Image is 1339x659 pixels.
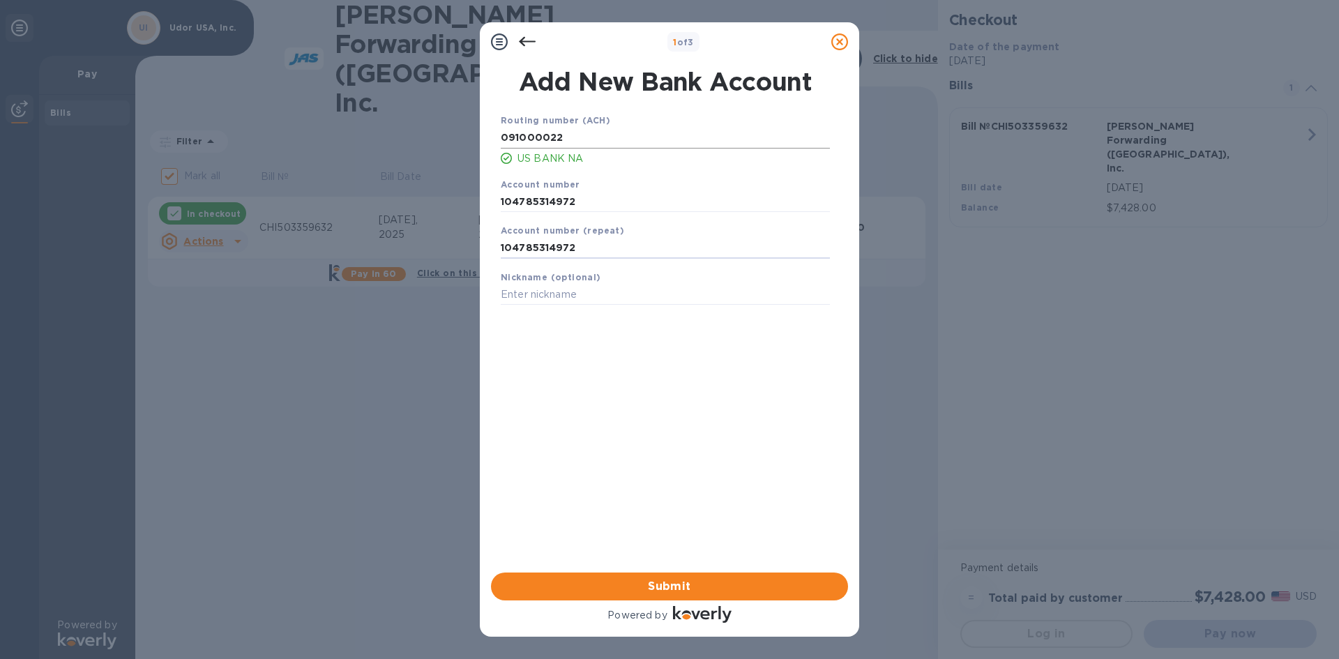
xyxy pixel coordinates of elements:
[673,606,732,623] img: Logo
[501,272,601,282] b: Nickname (optional)
[673,37,676,47] span: 1
[501,191,830,212] input: Enter account number
[673,37,694,47] b: of 3
[501,238,830,259] input: Enter account number
[607,608,667,623] p: Powered by
[502,578,837,595] span: Submit
[501,128,830,149] input: Enter routing number
[491,573,848,600] button: Submit
[517,151,830,166] p: US BANK NA
[501,115,610,126] b: Routing number (ACH)
[501,179,580,190] b: Account number
[492,67,838,96] h1: Add New Bank Account
[501,285,830,305] input: Enter nickname
[501,225,624,236] b: Account number (repeat)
